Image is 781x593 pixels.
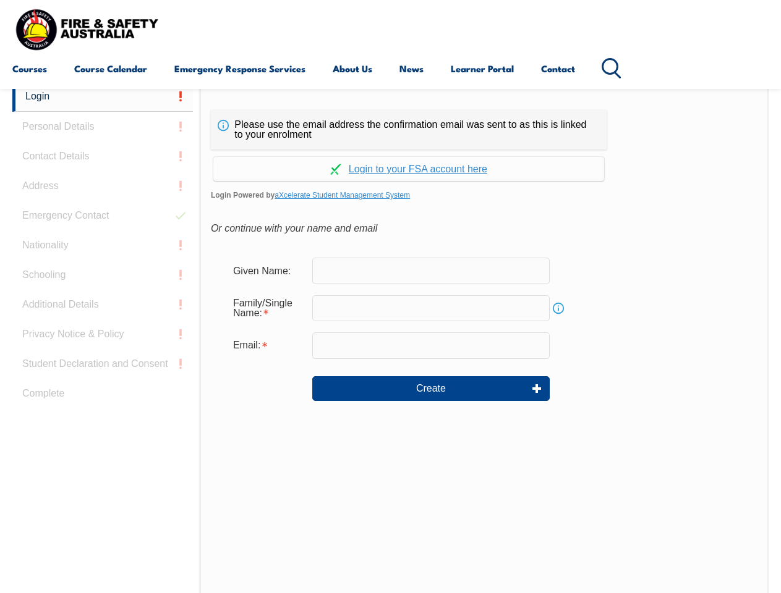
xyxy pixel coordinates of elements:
[451,54,514,83] a: Learner Portal
[541,54,575,83] a: Contact
[333,54,372,83] a: About Us
[223,292,312,325] div: Family/Single Name is required.
[12,54,47,83] a: Courses
[223,334,312,357] div: Email is required.
[330,164,341,175] img: Log in withaxcelerate
[223,259,312,282] div: Given Name:
[211,110,607,149] div: Please use the email address the confirmation email was sent to as this is linked to your enrolment
[174,54,305,83] a: Emergency Response Services
[211,219,758,238] div: Or continue with your name and email
[399,54,424,83] a: News
[12,82,193,112] a: Login
[312,376,550,401] button: Create
[550,300,567,317] a: Info
[275,191,410,200] a: aXcelerate Student Management System
[74,54,147,83] a: Course Calendar
[211,186,758,204] span: Login Powered by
